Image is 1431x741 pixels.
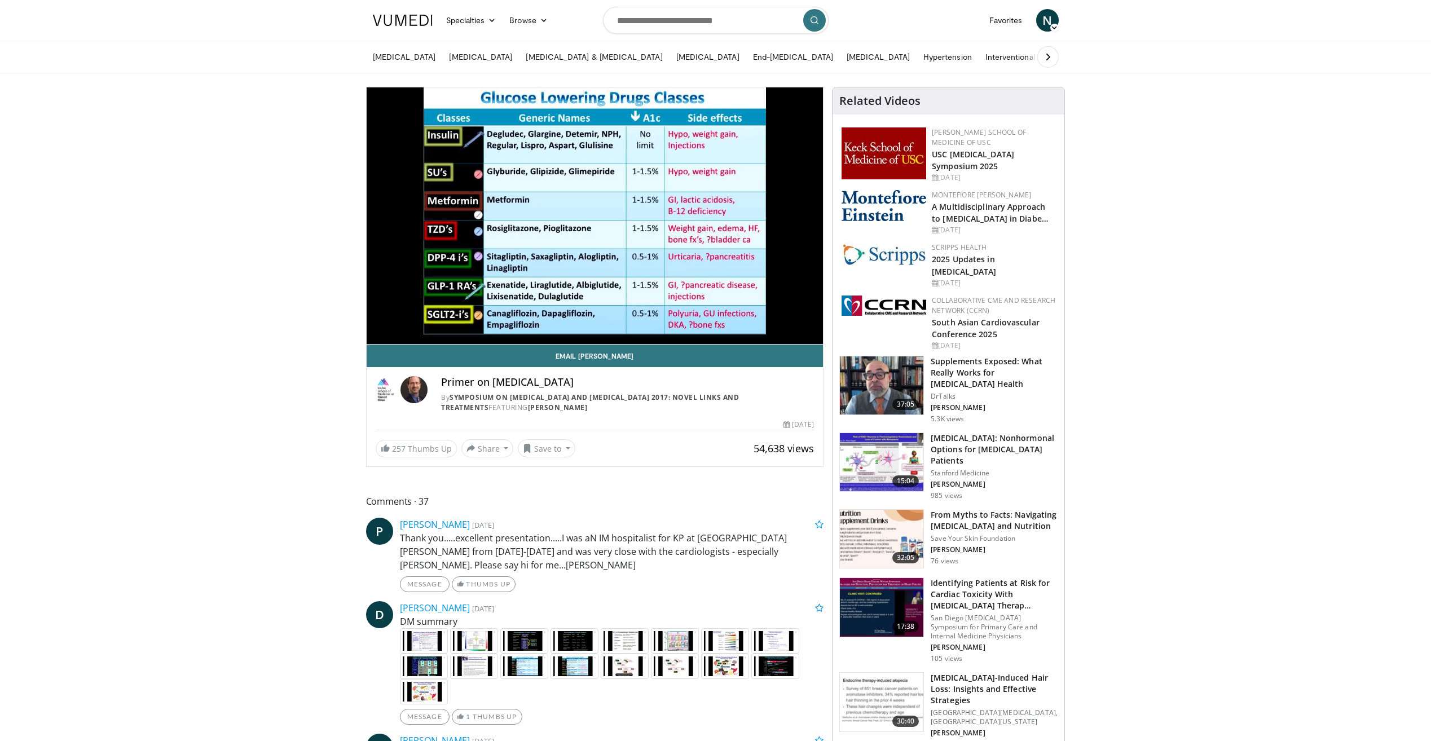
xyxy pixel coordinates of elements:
[840,46,917,68] a: [MEDICAL_DATA]
[503,9,554,32] a: Browse
[400,628,448,654] img: 88252f1b-39a4-4073-88c9-c114d118bca0.jpg.75x75_q85.jpg
[892,716,919,727] span: 30:40
[400,531,824,572] p: Thank you.....excellent presentation.....I was aN IM hospitalist for KP at [GEOGRAPHIC_DATA][PERS...
[932,242,987,252] a: Scripps Health
[840,510,923,568] img: 58a2a3c2-c8bc-4e9e-a098-afea5389aa65.150x105_q85_crop-smart_upscale.jpg
[931,392,1058,401] p: DrTalks
[450,628,498,654] img: 1cf53368-bd43-4d41-9da5-f5abbc3178dd.jpg.75x75_q85.jpg
[839,509,1058,569] a: 32:05 From Myths to Facts: Navigating [MEDICAL_DATA] and Nutrition Save Your Skin Foundation [PER...
[400,679,448,704] img: 9c625364-b396-4274-af92-6d94c588da25.jpg.75x75_q85.jpg
[500,628,548,654] img: beb430c2-409f-41fa-b56f-d2b2f2f2d536.jpg.75x75_q85.jpg
[932,149,1014,171] a: USC [MEDICAL_DATA] Symposium 2025
[651,654,699,679] img: 1d649a30-fc73-4e14-baf4-148ca5854416.jpg.75x75_q85.jpg
[366,494,824,509] span: Comments 37
[500,654,548,679] img: abfadf14-d859-4e27-aa5f-346ba25588ba.jpg.75x75_q85.jpg
[461,439,514,457] button: Share
[931,643,1058,652] p: [PERSON_NAME]
[983,9,1029,32] a: Favorites
[932,173,1055,183] div: [DATE]
[651,628,699,654] img: a9b82bbb-5e9f-4799-908b-ed8a4bd41deb.jpg.75x75_q85.jpg
[932,278,1055,288] div: [DATE]
[452,576,516,592] a: Thumbs Up
[842,127,926,179] img: 7b941f1f-d101-407a-8bfa-07bd47db01ba.png.150x105_q85_autocrop_double_scale_upscale_version-0.2.jpg
[932,127,1026,147] a: [PERSON_NAME] School of Medicine of USC
[1036,9,1059,32] a: N
[551,654,598,679] img: 6fd96639-45ba-4058-8f28-0419d7486644.jpg.75x75_q85.jpg
[392,443,406,454] span: 257
[931,534,1058,543] p: Save Your Skin Foundation
[746,46,840,68] a: End-[MEDICAL_DATA]
[783,420,814,430] div: [DATE]
[441,376,814,389] h4: Primer on [MEDICAL_DATA]
[839,577,1058,663] a: 17:38 Identifying Patients at Risk for Cardiac Toxicity With [MEDICAL_DATA] Therap… San Diego [ME...
[892,621,919,632] span: 17:38
[441,392,814,413] div: By FEATURING
[840,356,923,415] img: 649d3fc0-5ee3-4147-b1a3-955a692e9799.150x105_q85_crop-smart_upscale.jpg
[376,440,457,457] a: 257 Thumbs Up
[366,601,393,628] a: D
[754,442,814,455] span: 54,638 views
[839,433,1058,500] a: 15:04 [MEDICAL_DATA]: Nonhormonal Options for [MEDICAL_DATA] Patients Stanford Medicine [PERSON_N...
[472,520,494,530] small: [DATE]
[367,345,824,367] a: Email [PERSON_NAME]
[367,87,824,345] video-js: Video Player
[441,392,739,412] a: Symposium on [MEDICAL_DATA] and [MEDICAL_DATA] 2017: Novel Links and Treatments
[932,190,1031,200] a: Montefiore [PERSON_NAME]
[839,356,1058,424] a: 37:05 Supplements Exposed: What Really Works for [MEDICAL_DATA] Health DrTalks [PERSON_NAME] 5.3K...
[932,317,1040,339] a: South Asian Cardiovascular Conference 2025
[892,399,919,410] span: 37:05
[442,46,519,68] a: [MEDICAL_DATA]
[931,414,964,424] p: 5.3K views
[840,578,923,637] img: 6be7c142-4911-4616-badf-38b566372dbe.150x105_q85_crop-smart_upscale.jpg
[400,576,450,592] a: Message
[842,190,926,221] img: b0142b4c-93a1-4b58-8f91-5265c282693c.png.150x105_q85_autocrop_double_scale_upscale_version-0.2.png
[466,712,470,721] span: 1
[839,94,921,108] h4: Related Videos
[931,480,1058,489] p: [PERSON_NAME]
[376,376,397,403] img: Symposium on Diabetes and Cancer 2017: Novel Links and Treatments
[931,672,1058,706] h3: [MEDICAL_DATA]-Induced Hair Loss: Insights and Effective Strategies
[979,46,1086,68] a: Interventional Nephrology
[518,439,575,457] button: Save to
[931,545,1058,554] p: [PERSON_NAME]
[751,628,799,654] img: d396c944-d0fb-4af1-81c1-bb9495682a20.jpg.75x75_q85.jpg
[373,15,433,26] img: VuMedi Logo
[439,9,503,32] a: Specialties
[452,709,522,725] a: 1 Thumbs Up
[601,654,649,679] img: 11ed6a0a-f812-4922-861f-8ce9b562bf6f.jpg.75x75_q85.jpg
[400,602,470,614] a: [PERSON_NAME]
[932,295,1055,315] a: Collaborative CME and Research Network (CCRN)
[751,654,799,679] img: f6338f34-b0fd-4c3d-8f0b-e883f3d49f5d.jpg.75x75_q85.jpg
[366,518,393,545] a: P
[472,603,494,614] small: [DATE]
[400,654,448,679] img: a87ccb6e-4d5c-4444-abdc-0506326b919b.jpg.75x75_q85.jpg
[400,376,428,403] img: Avatar
[528,403,588,412] a: [PERSON_NAME]
[840,673,923,731] img: 89f1e3db-ee86-4591-8a18-674f3a6973e2.150x105_q85_crop-smart_upscale.jpg
[892,552,919,563] span: 32:05
[932,254,996,276] a: 2025 Updates in [MEDICAL_DATA]
[670,46,746,68] a: [MEDICAL_DATA]
[551,628,598,654] img: dd6bf437-9a5b-4ae6-af07-c5100855c891.jpg.75x75_q85.jpg
[931,509,1058,532] h3: From Myths to Facts: Navigating [MEDICAL_DATA] and Nutrition
[931,433,1058,466] h3: [MEDICAL_DATA]: Nonhormonal Options for [MEDICAL_DATA] Patients
[932,225,1055,235] div: [DATE]
[932,201,1049,224] a: A Multidisciplinary Approach to [MEDICAL_DATA] in Diabe…
[931,729,1058,738] p: [PERSON_NAME]
[931,356,1058,390] h3: Supplements Exposed: What Really Works for [MEDICAL_DATA] Health
[603,7,829,34] input: Search topics, interventions
[842,242,926,266] img: c9f2b0b7-b02a-4276-a72a-b0cbb4230bc1.jpg.150x105_q85_autocrop_double_scale_upscale_version-0.2.jpg
[400,709,450,725] a: Message
[400,615,824,628] p: DM summary
[931,403,1058,412] p: [PERSON_NAME]
[842,295,926,316] img: a04ee3ba-8487-4636-b0fb-5e8d268f3737.png.150x105_q85_autocrop_double_scale_upscale_version-0.2.png
[701,628,749,654] img: f1e866df-0c11-4711-a102-7e060664e21c.jpg.75x75_q85.jpg
[931,491,962,500] p: 985 views
[892,475,919,487] span: 15:04
[701,654,749,679] img: 58aee577-7d8f-40d2-9970-a230caeefd67.jpg.75x75_q85.jpg
[931,708,1058,726] p: [GEOGRAPHIC_DATA][MEDICAL_DATA], [GEOGRAPHIC_DATA][US_STATE]
[932,341,1055,351] div: [DATE]
[931,557,958,566] p: 76 views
